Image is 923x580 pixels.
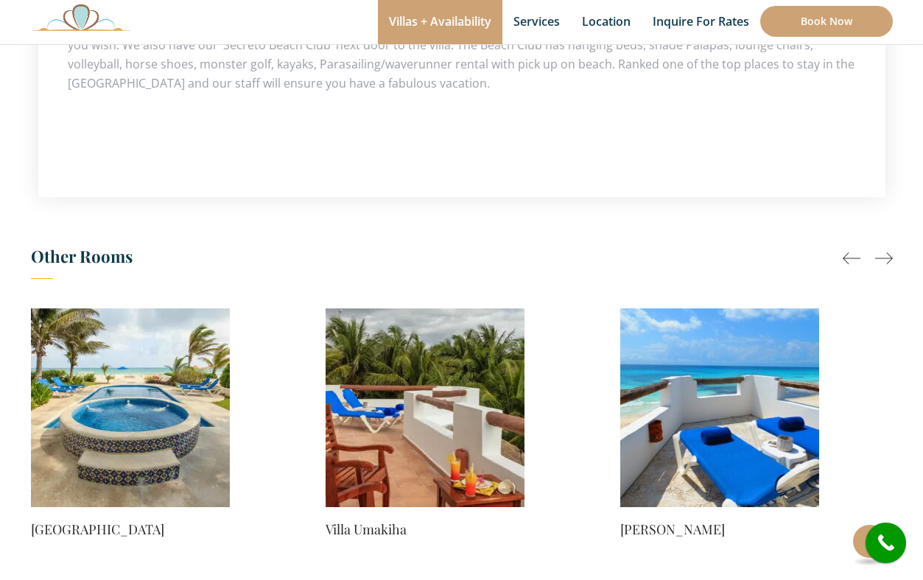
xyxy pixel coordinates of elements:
[326,519,524,540] a: Villa Umakiha
[31,519,230,540] a: [GEOGRAPHIC_DATA]
[869,526,902,559] i: call
[866,523,906,563] a: call
[31,241,893,279] h3: Other Rooms
[31,4,131,31] img: Awesome Logo
[68,113,299,130] span: More about your private beach front villa:
[760,6,893,37] a: Book Now
[620,519,819,540] a: [PERSON_NAME]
